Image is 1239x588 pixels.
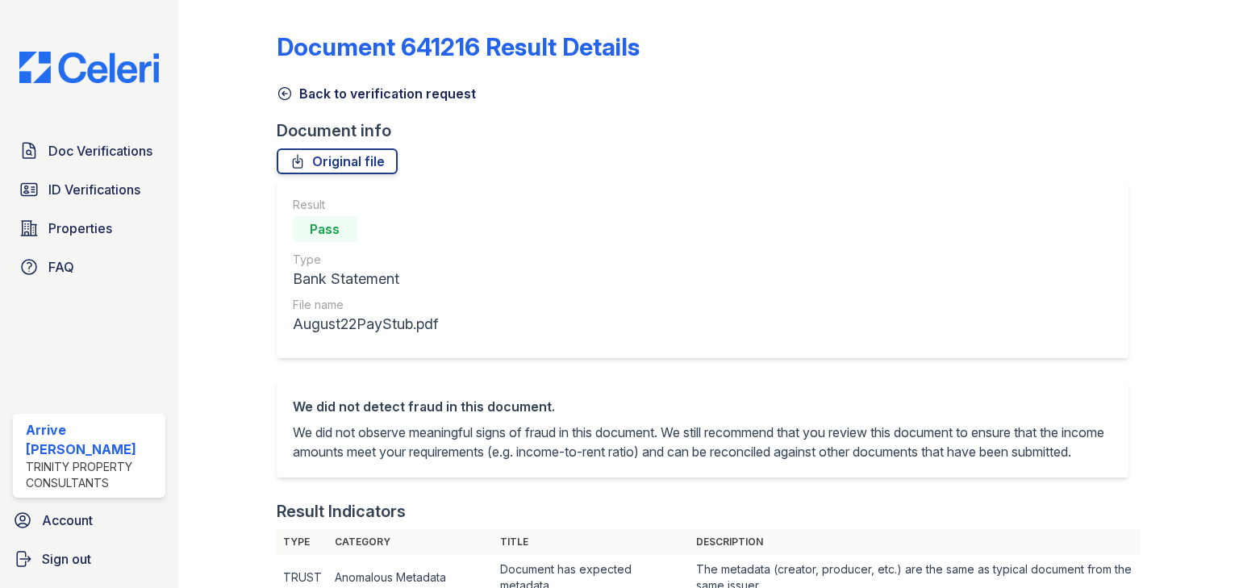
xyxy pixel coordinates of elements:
[6,504,172,536] a: Account
[13,212,165,244] a: Properties
[6,543,172,575] a: Sign out
[293,216,357,242] div: Pass
[13,251,165,283] a: FAQ
[48,180,140,199] span: ID Verifications
[6,52,172,83] img: CE_Logo_Blue-a8612792a0a2168367f1c8372b55b34899dd931a85d93a1a3d3e32e68fde9ad4.png
[48,219,112,238] span: Properties
[293,252,438,268] div: Type
[494,529,690,555] th: Title
[13,173,165,206] a: ID Verifications
[293,197,438,213] div: Result
[328,529,494,555] th: Category
[293,297,438,313] div: File name
[26,459,159,491] div: Trinity Property Consultants
[293,268,438,290] div: Bank Statement
[277,529,328,555] th: Type
[293,397,1112,416] div: We did not detect fraud in this document.
[293,313,438,336] div: August22PayStub.pdf
[277,148,398,174] a: Original file
[13,135,165,167] a: Doc Verifications
[48,257,74,277] span: FAQ
[26,420,159,459] div: Arrive [PERSON_NAME]
[42,511,93,530] span: Account
[277,32,640,61] a: Document 641216 Result Details
[1171,523,1223,572] iframe: chat widget
[277,84,476,103] a: Back to verification request
[277,119,1141,142] div: Document info
[48,141,152,161] span: Doc Verifications
[277,500,406,523] div: Result Indicators
[690,529,1141,555] th: Description
[42,549,91,569] span: Sign out
[293,423,1112,461] p: We did not observe meaningful signs of fraud in this document. We still recommend that you review...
